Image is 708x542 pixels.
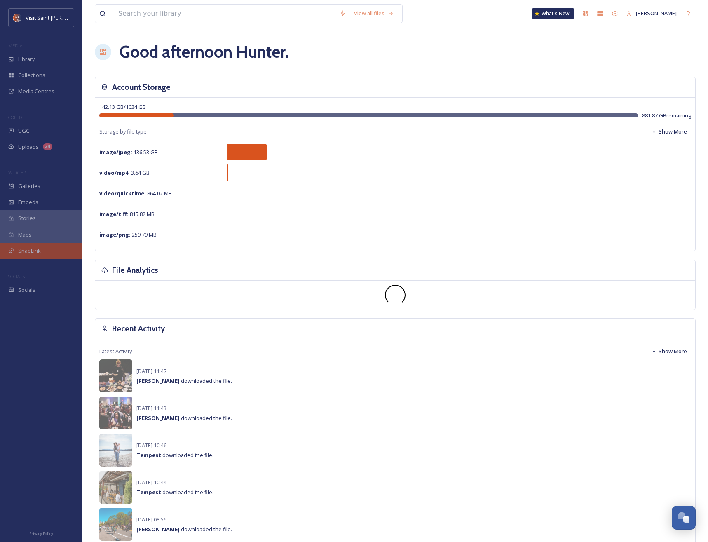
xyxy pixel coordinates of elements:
[26,14,91,21] span: Visit Saint [PERSON_NAME]
[112,264,158,276] h3: File Analytics
[136,441,166,449] span: [DATE] 10:46
[18,198,38,206] span: Embeds
[136,377,180,385] strong: [PERSON_NAME]
[18,286,35,294] span: Socials
[99,103,146,110] span: 142.13 GB / 1024 GB
[136,488,161,496] strong: Tempest
[8,114,26,120] span: COLLECT
[18,231,32,239] span: Maps
[99,169,150,176] span: 3.64 GB
[136,377,232,385] span: downloaded the file.
[532,8,574,19] a: What's New
[136,526,232,533] span: downloaded the file.
[647,124,691,140] button: Show More
[99,231,131,238] strong: image/png :
[642,112,691,120] span: 881.87 GB remaining
[99,347,132,355] span: Latest Activity
[99,190,172,197] span: 864.02 MB
[112,81,171,93] h3: Account Storage
[99,148,158,156] span: 136.53 GB
[99,231,157,238] span: 259.79 MB
[99,397,132,429] img: 99ce7150-001a-490f-9180-a16a4be41655.jpg
[8,273,25,279] span: SOCIALS
[647,343,691,359] button: Show More
[18,87,54,95] span: Media Centres
[136,414,180,422] strong: [PERSON_NAME]
[13,14,21,22] img: Visit%20Saint%20Paul%20Updated%20Profile%20Image.jpg
[99,359,132,392] img: cd3de868-bccb-411d-89f6-f22ad12f073e.jpg
[636,9,677,17] span: [PERSON_NAME]
[136,516,166,523] span: [DATE] 08:59
[136,414,232,422] span: downloaded the file.
[18,143,39,151] span: Uploads
[8,169,27,176] span: WIDGETS
[99,210,155,218] span: 815.82 MB
[99,508,132,541] img: 65c484a0-b4b9-47b5-a077-7c7908bd0ffe.jpg
[18,214,36,222] span: Stories
[136,526,180,533] strong: [PERSON_NAME]
[99,434,132,467] img: e1ded346-a1ff-4801-84da-5f5090a5d3d2.jpg
[120,40,289,64] h1: Good afternoon Hunter .
[136,488,213,496] span: downloaded the file.
[136,367,166,375] span: [DATE] 11:47
[99,471,132,504] img: 523ab70e-03ec-41bd-8331-04d4fb080a98.jpg
[114,5,335,23] input: Search your library
[18,127,29,135] span: UGC
[29,528,53,538] a: Privacy Policy
[18,55,35,63] span: Library
[136,451,213,459] span: downloaded the file.
[99,148,132,156] strong: image/jpeg :
[18,247,41,255] span: SnapLink
[18,182,40,190] span: Galleries
[622,5,681,21] a: [PERSON_NAME]
[112,323,165,335] h3: Recent Activity
[99,210,129,218] strong: image/tiff :
[136,451,161,459] strong: Tempest
[29,531,53,536] span: Privacy Policy
[99,128,147,136] span: Storage by file type
[99,190,146,197] strong: video/quicktime :
[672,506,696,530] button: Open Chat
[350,5,398,21] a: View all files
[43,143,52,150] div: 24
[136,404,166,412] span: [DATE] 11:43
[18,71,45,79] span: Collections
[8,42,23,49] span: MEDIA
[99,169,130,176] strong: video/mp4 :
[136,479,166,486] span: [DATE] 10:44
